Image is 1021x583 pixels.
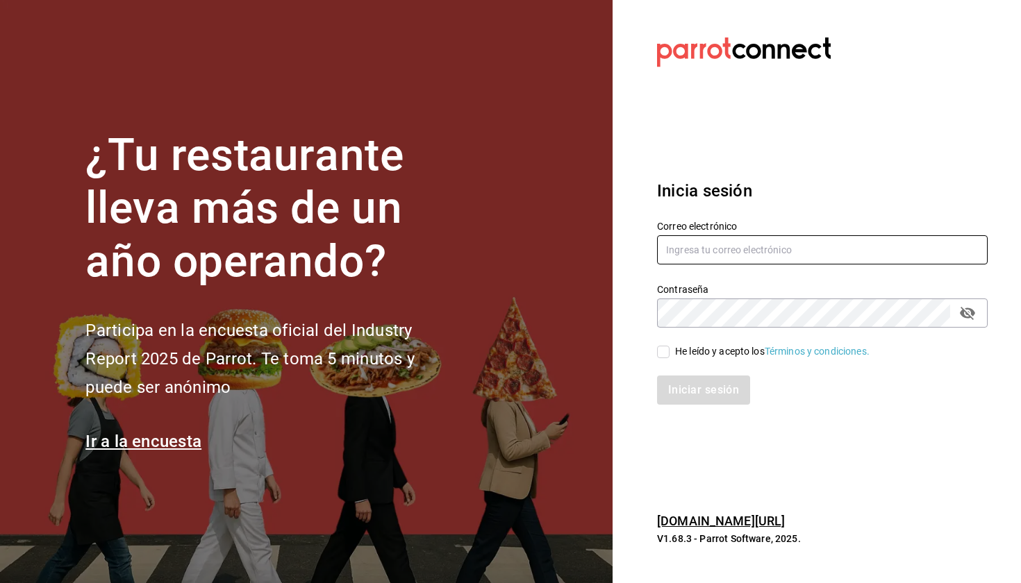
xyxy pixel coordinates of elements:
button: passwordField [956,301,979,325]
p: V1.68.3 - Parrot Software, 2025. [657,532,988,546]
input: Ingresa tu correo electrónico [657,235,988,264]
label: Correo electrónico [657,221,988,230]
a: Ir a la encuesta [85,432,201,451]
div: He leído y acepto los [675,344,870,359]
a: Términos y condiciones. [765,346,870,357]
a: [DOMAIN_NAME][URL] [657,514,785,528]
h2: Participa en la encuesta oficial del Industry Report 2025 de Parrot. Te toma 5 minutos y puede se... [85,316,460,401]
label: Contraseña [657,284,988,294]
h1: ¿Tu restaurante lleva más de un año operando? [85,129,460,289]
h3: Inicia sesión [657,178,988,203]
